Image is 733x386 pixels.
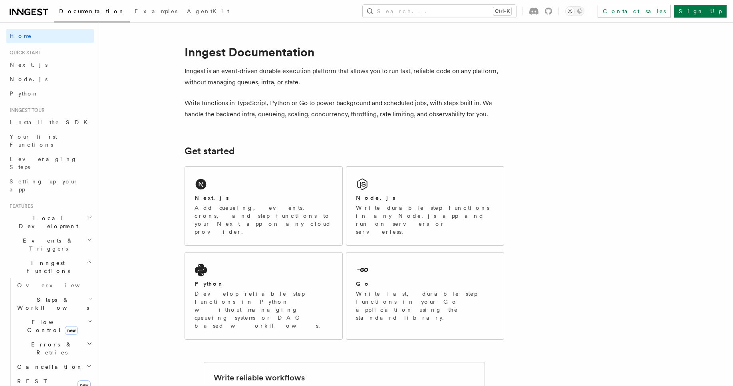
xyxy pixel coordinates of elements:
a: Install the SDK [6,115,94,129]
h2: Write reliable workflows [214,372,305,383]
h2: Python [195,280,224,288]
p: Write fast, durable step functions in your Go application using the standard library. [356,290,494,322]
button: Events & Triggers [6,233,94,256]
span: Documentation [59,8,125,14]
p: Write durable step functions in any Node.js app and run on servers or serverless. [356,204,494,236]
a: Node.js [6,72,94,86]
span: Your first Functions [10,133,57,148]
button: Flow Controlnew [14,315,94,337]
a: Python [6,86,94,101]
p: Write functions in TypeScript, Python or Go to power background and scheduled jobs, with steps bu... [185,97,504,120]
button: Search...Ctrl+K [363,5,516,18]
a: Home [6,29,94,43]
span: Quick start [6,50,41,56]
button: Local Development [6,211,94,233]
h2: Node.js [356,194,395,202]
span: Cancellation [14,363,83,371]
a: Next.js [6,58,94,72]
a: Node.jsWrite durable step functions in any Node.js app and run on servers or serverless. [346,166,504,246]
span: Examples [135,8,177,14]
button: Cancellation [14,360,94,374]
h1: Inngest Documentation [185,45,504,59]
span: Node.js [10,76,48,82]
h2: Go [356,280,370,288]
span: AgentKit [187,8,229,14]
a: Get started [185,145,234,157]
button: Toggle dark mode [565,6,584,16]
span: Install the SDK [10,119,92,125]
span: Flow Control [14,318,88,334]
a: Documentation [54,2,130,22]
a: Setting up your app [6,174,94,197]
p: Inngest is an event-driven durable execution platform that allows you to run fast, reliable code ... [185,66,504,88]
a: PythonDevelop reliable step functions in Python without managing queueing systems or DAG based wo... [185,252,343,340]
a: Your first Functions [6,129,94,152]
button: Errors & Retries [14,337,94,360]
button: Steps & Workflows [14,292,94,315]
span: new [65,326,78,335]
a: Sign Up [674,5,727,18]
span: Next.js [10,62,48,68]
span: Python [10,90,39,97]
a: AgentKit [182,2,234,22]
h2: Next.js [195,194,229,202]
a: GoWrite fast, durable step functions in your Go application using the standard library. [346,252,504,340]
span: Leveraging Steps [10,156,77,170]
span: Features [6,203,33,209]
a: Overview [14,278,94,292]
a: Examples [130,2,182,22]
span: Errors & Retries [14,340,87,356]
span: Local Development [6,214,87,230]
button: Inngest Functions [6,256,94,278]
span: Home [10,32,32,40]
span: Steps & Workflows [14,296,89,312]
span: Inngest Functions [6,259,86,275]
span: Overview [17,282,99,289]
p: Add queueing, events, crons, and step functions to your Next app on any cloud provider. [195,204,333,236]
span: Setting up your app [10,178,78,193]
p: Develop reliable step functions in Python without managing queueing systems or DAG based workflows. [195,290,333,330]
span: Inngest tour [6,107,45,113]
a: Leveraging Steps [6,152,94,174]
kbd: Ctrl+K [493,7,511,15]
span: Events & Triggers [6,237,87,253]
a: Next.jsAdd queueing, events, crons, and step functions to your Next app on any cloud provider. [185,166,343,246]
a: Contact sales [598,5,671,18]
